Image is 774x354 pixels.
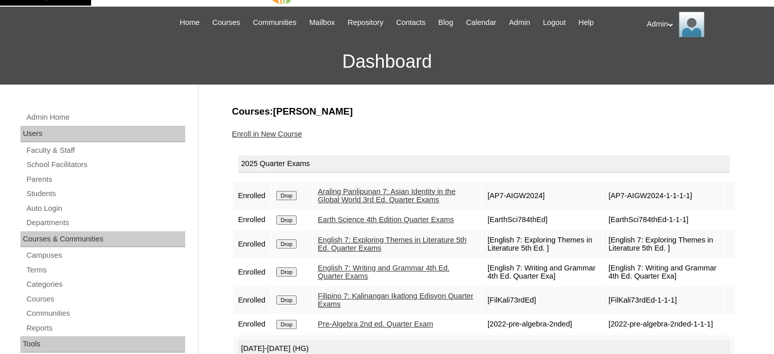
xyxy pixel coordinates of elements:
a: Help [574,17,599,29]
span: Calendar [466,17,496,29]
span: Repository [348,17,383,29]
input: Drop [276,215,296,225]
td: [English 7: Exploring Themes in Literature 5th Ed. ] [482,231,603,258]
a: Auto Login [25,202,185,215]
td: [English 7: Writing and Grammar 4th Ed. Quarter Exa] [482,259,603,286]
a: Communities [248,17,302,29]
td: Enrolled [233,259,271,286]
a: English 7: Writing and Grammar 4th Ed. Quarter Exams [318,264,450,281]
div: Admin [647,12,764,37]
input: Drop [276,320,296,329]
span: Communities [253,17,297,29]
a: Earth Science 4th Edition Quarter Exams [318,215,454,224]
a: Students [25,187,185,200]
a: School Facilitators [25,158,185,171]
a: Communities [25,307,185,320]
a: Parents [25,173,185,186]
span: Help [579,17,594,29]
td: Enrolled [233,315,271,334]
input: Drop [276,239,296,249]
a: Admin [504,17,535,29]
h3: Courses:[PERSON_NAME] [232,105,736,118]
span: Admin [509,17,530,29]
td: Enrolled [233,287,271,314]
td: [English 7: Writing and Grammar 4th Ed. Quarter Exa] [603,259,723,286]
td: [2022-pre-algebra-2nded-1-1-1] [603,315,723,334]
a: Calendar [461,17,501,29]
div: 2025 Quarter Exams [238,155,730,173]
a: Reports [25,322,185,335]
a: Courses [207,17,245,29]
span: Contacts [396,17,425,29]
a: Admin Home [25,111,185,124]
td: [EarthSci784thEd] [482,210,603,230]
td: Enrolled [233,182,271,209]
a: Home [175,17,205,29]
span: Mailbox [309,17,335,29]
a: Departments [25,216,185,229]
span: Home [180,17,199,29]
a: Blog [433,17,458,29]
td: [EarthSci784thEd-1-1-1] [603,210,723,230]
input: Drop [276,267,296,277]
input: Drop [276,191,296,200]
td: [FilKali73rdEd] [482,287,603,314]
a: Logout [538,17,571,29]
td: [FilKali73rdEd-1-1-1] [603,287,723,314]
img: Admin Homeschool Global [679,12,704,37]
a: Mailbox [304,17,340,29]
a: Contacts [391,17,431,29]
td: Enrolled [233,231,271,258]
a: Filipino 7: Kalinangan Ikatlong Edisyon Quarter Exams [318,292,474,309]
a: Faculty & Staff [25,144,185,157]
div: Courses & Communities [20,231,185,248]
td: [English 7: Exploring Themes in Literature 5th Ed. ] [603,231,723,258]
td: [2022-pre-algebra-2nded] [482,315,603,334]
h3: Dashboard [5,39,769,85]
span: Blog [438,17,453,29]
span: Courses [212,17,240,29]
td: [AP7-AIGW2024-1-1-1-1] [603,182,723,209]
div: Users [20,126,185,142]
span: Logout [543,17,566,29]
td: Enrolled [233,210,271,230]
a: Pre-Algebra 2nd ed. Quarter Exam [318,320,433,328]
div: Tools [20,336,185,352]
a: Repository [342,17,388,29]
a: Categories [25,278,185,291]
a: Enroll in New Course [232,130,302,138]
a: English 7: Exploring Themes in Literature 5th Ed. Quarter Exams [318,236,467,253]
a: Araling Panlipunan 7: Asian Identity in the Global World 3rd Ed. Quarter Exams [318,187,456,204]
a: Courses [25,293,185,306]
a: Terms [25,264,185,277]
input: Drop [276,295,296,305]
a: Campuses [25,249,185,262]
td: [AP7-AIGW2024] [482,182,603,209]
